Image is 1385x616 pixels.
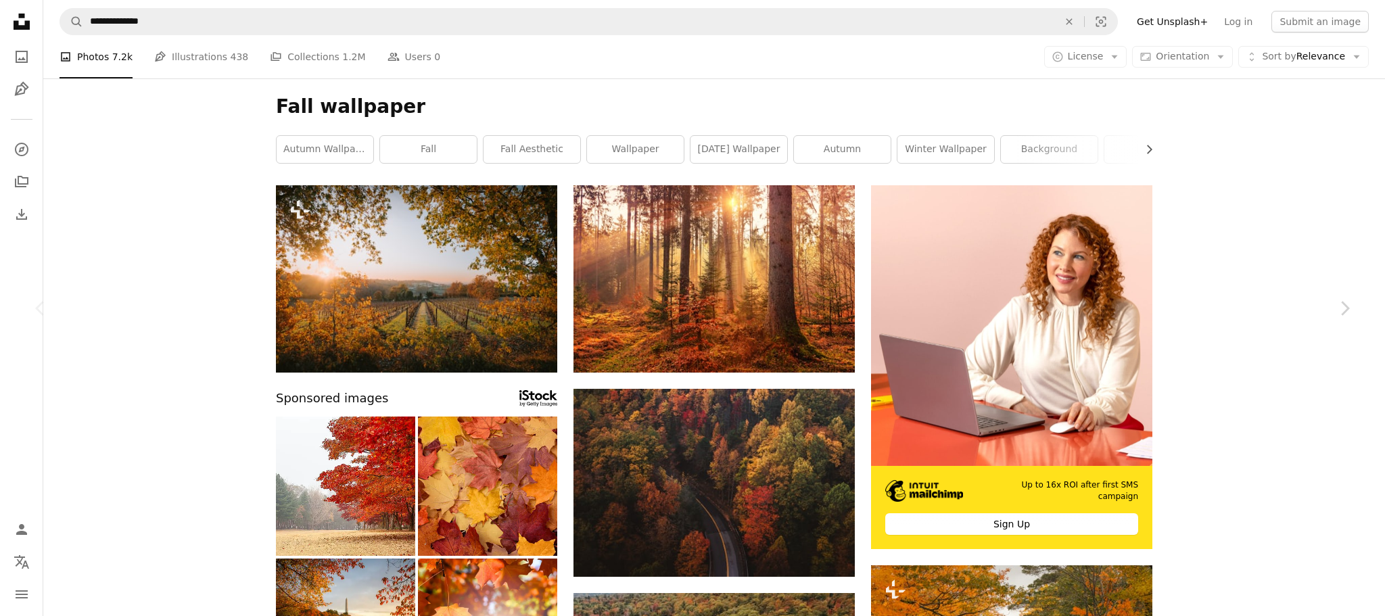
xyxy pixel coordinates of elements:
[1054,9,1084,34] button: Clear
[871,185,1152,549] a: Up to 16x ROI after first SMS campaignSign Up
[885,480,963,502] img: file-1690386555781-336d1949dad1image
[897,136,994,163] a: winter wallpaper
[418,417,557,556] img: maple autumn leaves
[277,136,373,163] a: autumn wallpaper
[8,516,35,543] a: Log in / Sign up
[1085,9,1117,34] button: Visual search
[276,185,557,373] img: the sun is shining through the trees in the vineyard
[276,95,1152,119] h1: Fall wallpaper
[1104,136,1201,163] a: [DATE]
[1304,243,1385,373] a: Next
[983,479,1138,502] span: Up to 16x ROI after first SMS campaign
[1262,50,1345,64] span: Relevance
[8,581,35,608] button: Menu
[342,49,365,64] span: 1.2M
[1156,51,1209,62] span: Orientation
[8,201,35,228] a: Download History
[1044,46,1127,68] button: License
[1137,136,1152,163] button: scroll list to the right
[1132,46,1233,68] button: Orientation
[1262,51,1296,62] span: Sort by
[1216,11,1261,32] a: Log in
[270,35,365,78] a: Collections 1.2M
[276,273,557,285] a: the sun is shining through the trees in the vineyard
[587,136,684,163] a: wallpaper
[1271,11,1369,32] button: Submit an image
[573,185,855,373] img: forest heat by sunbeam
[8,168,35,195] a: Collections
[231,49,249,64] span: 438
[8,76,35,103] a: Illustrations
[690,136,787,163] a: [DATE] wallpaper
[1238,46,1369,68] button: Sort byRelevance
[8,548,35,575] button: Language
[573,476,855,488] a: aerial photography of trees and road
[794,136,891,163] a: autumn
[573,389,855,577] img: aerial photography of trees and road
[60,9,83,34] button: Search Unsplash
[484,136,580,163] a: fall aesthetic
[1068,51,1104,62] span: License
[1129,11,1216,32] a: Get Unsplash+
[885,513,1138,535] div: Sign Up
[8,43,35,70] a: Photos
[60,8,1118,35] form: Find visuals sitewide
[276,389,388,408] span: Sponsored images
[380,136,477,163] a: fall
[388,35,441,78] a: Users 0
[573,273,855,285] a: forest heat by sunbeam
[154,35,248,78] a: Illustrations 438
[8,136,35,163] a: Explore
[276,417,415,556] img: autumn scenery
[1001,136,1098,163] a: background
[434,49,440,64] span: 0
[871,185,1152,467] img: file-1722962837469-d5d3a3dee0c7image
